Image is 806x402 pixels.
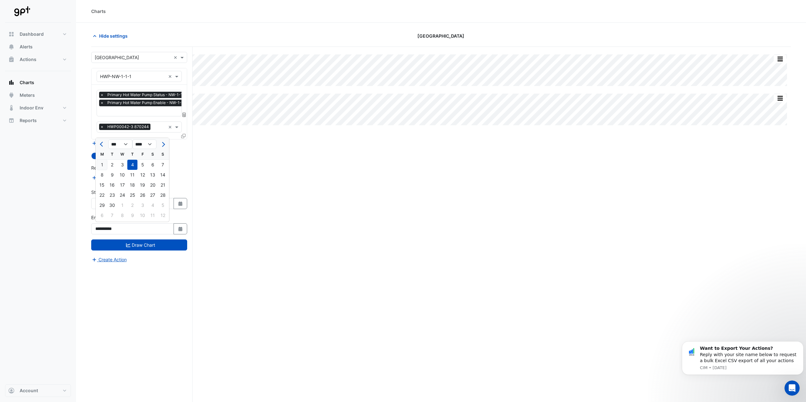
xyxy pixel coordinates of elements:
[97,180,107,190] div: Monday, September 15, 2025
[99,100,105,106] span: ×
[107,190,117,200] div: Tuesday, September 23, 2025
[148,149,158,159] div: S
[117,200,127,210] div: 1
[91,214,110,221] label: End Date
[97,160,107,170] div: Monday, September 1, 2025
[117,200,127,210] div: Wednesday, October 1, 2025
[20,79,34,86] span: Charts
[20,31,44,37] span: Dashboard
[117,160,127,170] div: 3
[8,56,15,63] app-icon: Actions
[8,92,15,98] app-icon: Meters
[127,190,137,200] div: 25
[158,200,168,210] div: Sunday, October 5, 2025
[158,180,168,190] div: 21
[97,190,107,200] div: Monday, September 22, 2025
[148,160,158,170] div: Saturday, September 6, 2025
[99,33,128,39] span: Hide settings
[20,56,36,63] span: Actions
[117,170,127,180] div: 10
[137,160,148,170] div: Friday, September 5, 2025
[127,180,137,190] div: 18
[137,210,148,220] div: 10
[8,79,15,86] app-icon: Charts
[127,160,137,170] div: Thursday, September 4, 2025
[20,44,33,50] span: Alerts
[8,105,15,111] app-icon: Indoor Env
[148,200,158,210] div: 4
[97,180,107,190] div: 15
[127,170,137,180] div: Thursday, September 11, 2025
[20,105,43,111] span: Indoor Env
[107,200,117,210] div: 30
[97,200,107,210] div: 29
[5,76,71,89] button: Charts
[97,149,107,159] div: M
[127,149,137,159] div: T
[107,170,117,180] div: 9
[91,189,112,195] label: Start Date
[137,170,148,180] div: 12
[117,180,127,190] div: 17
[774,55,786,63] button: More Options
[137,210,148,220] div: Friday, October 10, 2025
[158,210,168,220] div: Sunday, October 12, 2025
[158,160,168,170] div: Sunday, September 7, 2025
[117,190,127,200] div: 24
[148,180,158,190] div: Saturday, September 20, 2025
[5,384,71,397] button: Account
[127,200,137,210] div: Thursday, October 2, 2025
[20,117,37,124] span: Reports
[181,133,186,139] span: Clone Favourites and Tasks from this Equipment to other Equipment
[5,114,71,127] button: Reports
[106,100,231,106] span: Primary Hot Water Pump Enable - NW-1-1 Heating Plant, Plantroom
[98,139,106,149] button: Previous month
[178,201,183,206] fa-icon: Select Date
[91,139,130,147] button: Add Equipment
[108,139,132,149] select: Select month
[91,256,127,263] button: Create Action
[158,149,168,159] div: S
[97,210,107,220] div: Monday, October 6, 2025
[97,170,107,180] div: Monday, September 8, 2025
[132,139,156,149] select: Select year
[158,180,168,190] div: Sunday, September 21, 2025
[148,190,158,200] div: Saturday, September 27, 2025
[97,170,107,180] div: 8
[178,226,183,232] fa-icon: Select Date
[148,160,158,170] div: 6
[107,149,117,159] div: T
[181,112,187,117] span: Choose Function
[127,170,137,180] div: 11
[107,180,117,190] div: 16
[148,180,158,190] div: 20
[107,160,117,170] div: Tuesday, September 2, 2025
[137,160,148,170] div: 5
[148,170,158,180] div: 13
[5,40,71,53] button: Alerts
[97,190,107,200] div: 22
[774,94,786,102] button: More Options
[107,200,117,210] div: Tuesday, September 30, 2025
[91,164,124,171] label: Reference Lines
[158,170,168,180] div: Sunday, September 14, 2025
[117,149,127,159] div: W
[107,210,117,220] div: Tuesday, October 7, 2025
[137,149,148,159] div: F
[107,190,117,200] div: 23
[20,92,35,98] span: Meters
[117,210,127,220] div: Wednesday, October 8, 2025
[127,190,137,200] div: Thursday, September 25, 2025
[158,190,168,200] div: 28
[679,332,806,385] iframe: Intercom notifications message
[137,200,148,210] div: Friday, October 3, 2025
[97,200,107,210] div: Monday, September 29, 2025
[97,210,107,220] div: 6
[148,210,158,220] div: Saturday, October 11, 2025
[127,210,137,220] div: 9
[158,210,168,220] div: 12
